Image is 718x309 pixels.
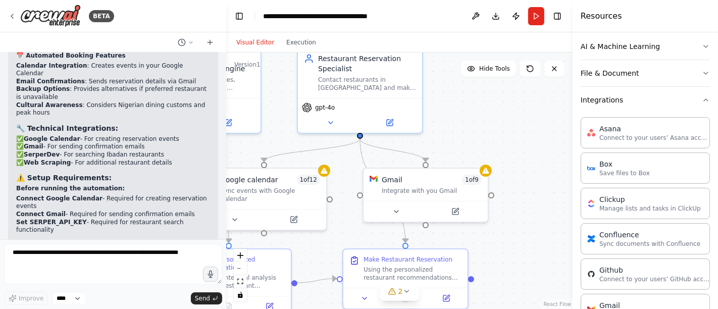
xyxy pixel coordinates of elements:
button: Hide right sidebar [550,9,565,23]
li: : Provides alternatives if preferred restaurant is unavailable [16,85,210,101]
img: Gmail [370,175,378,183]
strong: Email Confirmations [16,78,85,85]
div: Contact restaurants in [GEOGRAPHIC_DATA] and make reservations on behalf of users, handling all c... [318,76,416,92]
div: Box [599,159,650,169]
p: Connect to your users’ GitHub accounts [599,275,710,283]
strong: Google Calendar [24,135,80,142]
div: Asana [599,124,710,134]
button: Send [191,292,222,304]
img: GitHub [587,270,595,278]
img: Asana [587,129,595,137]
strong: 🔧 Technical Integrations: [16,124,118,132]
button: Open in side panel [361,117,418,129]
h4: Resources [581,10,622,22]
div: Version 1 [234,61,261,69]
g: Edge from cfce1c8f-05b4-4746-9ca6-cf8ab12fdd06 to 34d4ad71-7091-4302-93c6-0f02e92bf1ae [355,138,431,162]
div: Restaurant Reservation SpecialistContact restaurants in [GEOGRAPHIC_DATA] and make reservations o... [297,46,423,134]
p: Sync documents with Confluence [599,240,700,248]
span: 2 [398,286,403,296]
strong: Gmail [24,143,43,150]
button: File & Document [581,60,710,86]
button: Open in side panel [199,117,257,129]
div: Using the personalized restaurant recommendations and user preferences, contact the selected rest... [364,266,461,282]
g: Edge from cfce1c8f-05b4-4746-9ca6-cf8ab12fdd06 to fb4d8e9e-f52c-4168-b035-e138bebd410e [259,138,365,162]
span: Number of enabled actions [297,175,321,185]
strong: ⚠️ Setup Requirements: [16,174,112,182]
button: zoom in [234,249,247,262]
strong: Backup Options [16,85,70,92]
p: Save files to Box [599,169,650,177]
a: React Flow attribution [544,301,571,307]
span: Hide Tools [479,65,510,73]
nav: breadcrumb [263,11,377,21]
div: Clickup [599,194,701,204]
button: AI & Machine Learning [581,33,710,60]
button: Switch to previous chat [174,36,198,48]
div: Github [599,265,710,275]
span: Send [195,294,210,302]
span: gpt-4o [315,104,335,112]
div: Gmail [382,175,402,185]
div: Google calendar [220,175,278,185]
button: 2 [380,282,419,301]
button: zoom out [234,262,247,275]
span: Improve [19,294,43,302]
g: Edge from 9045512b-a8ba-40ee-a058-53b9092a1341 to abcbd8ac-1269-4376-8fa9-1119bbaa1d43 [193,138,234,242]
div: Confluence [599,230,700,240]
button: Start a new chat [202,36,218,48]
img: ClickUp [587,199,595,208]
div: BETA [89,10,114,22]
li: : Creates events in your Google Calendar [16,62,210,78]
div: React Flow controls [234,249,247,301]
li: : Considers Nigerian dining customs and peak hours [16,101,210,117]
button: Visual Editor [230,36,280,48]
button: Execution [280,36,322,48]
button: Integrations [581,87,710,113]
li: - Required for restaurant search functionality [16,219,210,234]
div: Make Restaurant Reservation [364,255,452,264]
button: toggle interactivity [234,288,247,301]
button: Open in side panel [265,214,322,226]
li: - Required for creating reservation events [16,195,210,211]
button: Open in side panel [429,292,464,304]
div: GmailGmail1of9Integrate with you Gmail [363,168,489,223]
strong: Cultural Awareness [16,101,83,109]
span: Number of enabled actions [462,175,482,185]
button: Open in side panel [427,205,484,218]
div: Sync events with Google Calendar [220,187,320,203]
strong: Web Scraping [24,159,71,166]
img: Box [587,164,595,172]
g: Edge from abcbd8ac-1269-4376-8fa9-1119bbaa1d43 to b0fbde7c-03f8-4ece-96e6-9b5dd5c9b348 [298,274,337,288]
strong: Set SERPER_API_KEY [16,219,87,226]
strong: SerperDev [24,151,60,158]
p: ✅ - For creating reservation events ✅ - For sending confirmation emails ✅ - For searching Ibadan ... [16,135,210,167]
div: Google CalendarGoogle calendar1of12Sync events with Google Calendar [201,168,327,231]
div: Integrate with you Gmail [382,187,482,195]
li: - Required for sending confirmation emails [16,211,210,219]
img: Confluence [587,235,595,243]
img: Logo [20,5,81,27]
strong: Connect Google Calendar [16,195,102,202]
p: Manage lists and tasks in ClickUp [599,204,701,213]
button: Hide Tools [461,61,516,77]
p: Connect to your users’ Asana accounts [599,134,710,142]
button: fit view [234,275,247,288]
strong: Calendar Integration [16,62,87,69]
button: Click to speak your automation idea [203,267,218,282]
button: Improve [4,292,48,305]
div: Restaurant Reservation Specialist [318,54,416,74]
strong: 📅 Automated Booking Features [16,52,126,59]
li: : Sends reservation details via Gmail [16,78,210,86]
strong: Connect Gmail [16,211,66,218]
button: Hide left sidebar [232,9,246,23]
strong: Before running the automation: [16,185,125,192]
g: Edge from cfce1c8f-05b4-4746-9ca6-cf8ab12fdd06 to b0fbde7c-03f8-4ece-96e6-9b5dd5c9b348 [355,138,411,242]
